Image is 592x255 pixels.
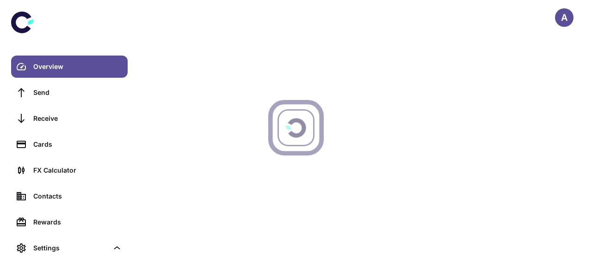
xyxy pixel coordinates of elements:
a: FX Calculator [11,159,128,181]
div: Settings [33,243,108,253]
div: FX Calculator [33,165,122,175]
div: Contacts [33,191,122,201]
a: Overview [11,56,128,78]
div: Send [33,87,122,98]
a: Cards [11,133,128,155]
a: Receive [11,107,128,130]
div: Cards [33,139,122,149]
div: Rewards [33,217,122,227]
div: Receive [33,113,122,124]
a: Rewards [11,211,128,233]
a: Contacts [11,185,128,207]
button: A [555,8,573,27]
a: Send [11,81,128,104]
div: Overview [33,62,122,72]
